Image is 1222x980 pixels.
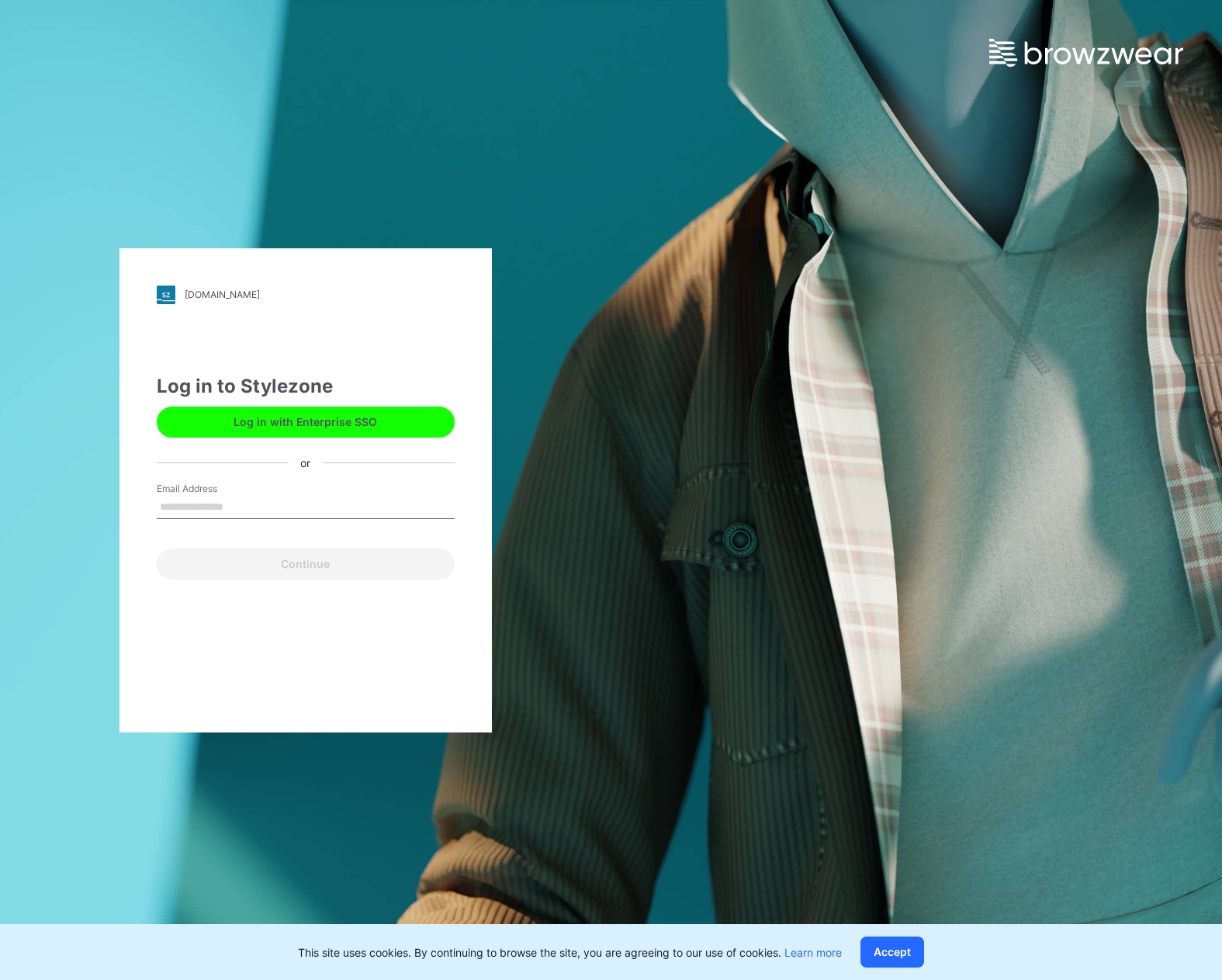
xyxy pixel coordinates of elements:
[157,286,175,304] img: stylezone-logo.562084cfcfab977791bfbf7441f1a819.svg
[989,39,1183,67] img: browzwear-logo.e42bd6dac1945053ebaf764b6aa21510.svg
[784,946,842,959] a: Learn more
[157,482,265,496] label: Email Address
[298,944,842,961] p: This site uses cookies. By continuing to browse the site, you are agreeing to our use of cookies.
[157,407,455,438] button: Log in with Enterprise SSO
[288,455,323,471] div: or
[185,289,260,300] div: [DOMAIN_NAME]
[157,372,455,400] div: Log in to Stylezone
[157,286,455,304] a: [DOMAIN_NAME]
[860,937,924,968] button: Accept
